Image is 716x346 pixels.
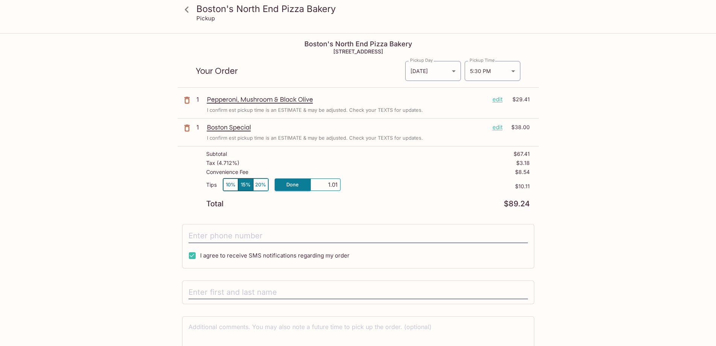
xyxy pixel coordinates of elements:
[207,107,423,114] p: I confirm est pickup time is an ESTIMATE & may be adjusted. Check your TEXTS for updates.
[507,95,530,104] p: $29.41
[341,183,530,189] p: $10.11
[493,123,503,131] p: edit
[410,57,433,63] label: Pickup Day
[507,123,530,131] p: $38.00
[465,61,520,81] div: 5:30 PM
[253,178,268,191] button: 20%
[470,57,495,63] label: Pickup Time
[504,200,530,207] p: $89.24
[206,151,227,157] p: Subtotal
[196,15,215,22] p: Pickup
[275,178,310,191] button: Done
[200,252,350,259] span: I agree to receive SMS notifications regarding my order
[189,285,528,300] input: Enter first and last name
[514,151,530,157] p: $67.41
[223,178,238,191] button: 10%
[196,3,533,15] h3: Boston's North End Pizza Bakery
[493,95,503,104] p: edit
[206,160,239,166] p: Tax ( 4.712% )
[178,48,539,55] h5: [STREET_ADDRESS]
[196,123,204,131] p: 1
[196,95,204,104] p: 1
[238,178,253,191] button: 15%
[189,229,528,243] input: Enter phone number
[206,200,223,207] p: Total
[178,40,539,48] h4: Boston's North End Pizza Bakery
[207,123,486,131] p: Boston Special
[206,182,217,188] p: Tips
[516,160,530,166] p: $3.18
[207,134,423,142] p: I confirm est pickup time is an ESTIMATE & may be adjusted. Check your TEXTS for updates.
[196,67,405,75] p: Your Order
[207,95,486,104] p: Pepperoni, Mushroom & Black Olive
[405,61,461,81] div: [DATE]
[206,169,248,175] p: Convenience Fee
[515,169,530,175] p: $8.54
